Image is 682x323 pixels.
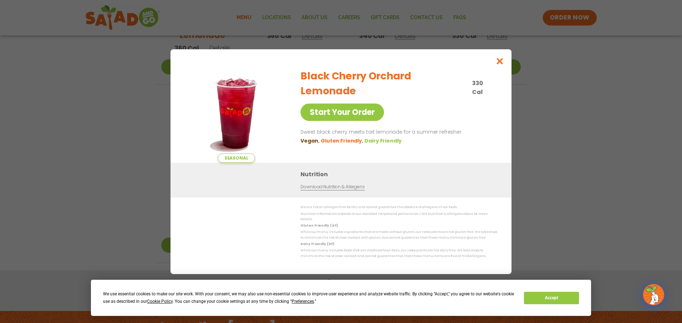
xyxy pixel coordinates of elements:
[301,205,497,210] p: We are not an allergen free facility and cannot guarantee the absence of allergens in our foods.
[147,299,173,304] span: Cookie Policy
[301,104,384,121] a: Start Your Order
[186,63,286,163] img: Featured product photo for Black Cherry Orchard Lemonade
[301,242,334,246] strong: Dairy Friendly (DF)
[218,154,255,163] span: Seasonal
[301,69,468,99] h2: Black Cherry Orchard Lemonade
[301,137,321,144] li: Vegan
[472,79,494,96] p: 330 Cal
[301,128,494,137] p: Sweet black cherry meets tart lemonade for a summer refresher.
[644,285,664,305] img: wpChatIcon
[321,137,364,144] li: Gluten Friendly
[301,170,501,179] h3: Nutrition
[103,290,515,305] div: We use essential cookies to make our site work. With your consent, we may also use non-essential ...
[292,299,314,304] span: Preferences
[301,211,497,222] p: Nutrition information is based on our standard recipes and portion sizes. Click Nutrition & Aller...
[301,229,497,240] p: While our menu includes ingredients that are made without gluten, our restaurants are not gluten ...
[301,184,364,190] a: Download Nutrition & Allergens
[524,292,579,304] button: Accept
[301,223,337,228] strong: Gluten Friendly (GF)
[301,248,497,259] p: While our menu includes foods that are made without dairy, our restaurants are not dairy free. We...
[364,137,403,144] li: Dairy Friendly
[488,49,511,73] button: Close modal
[91,280,591,316] div: Cookie Consent Prompt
